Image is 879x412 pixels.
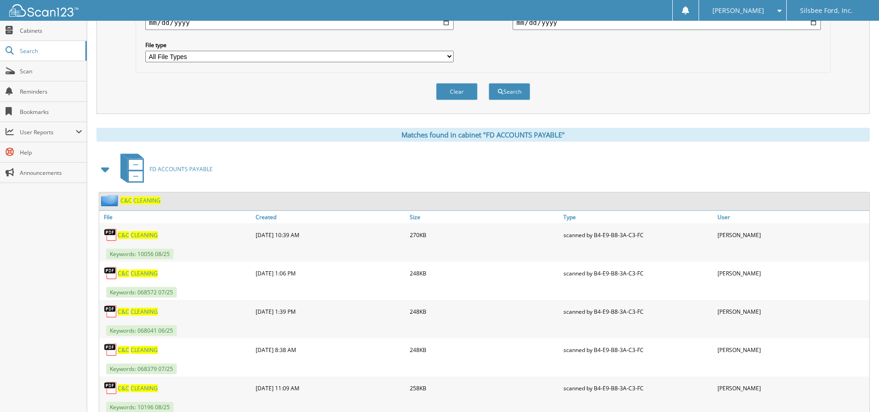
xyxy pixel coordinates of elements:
a: C&C CLEANING [118,384,158,392]
div: scanned by B4-E9-B8-3A-C3-FC [561,379,715,397]
div: 270KB [407,226,562,244]
button: Search [489,83,530,100]
span: Keywords: 068572 07/25 [106,287,177,298]
input: start [145,15,454,30]
div: scanned by B4-E9-B8-3A-C3-FC [561,264,715,282]
label: File type [145,41,454,49]
a: C&C CLEANING [118,231,158,239]
a: Created [253,211,407,223]
img: PDF.png [104,381,118,395]
span: [PERSON_NAME] [712,8,764,13]
div: [PERSON_NAME] [715,226,869,244]
span: C&C [118,308,129,316]
span: Keywords: 10056 08/25 [106,249,173,259]
span: Scan [20,67,82,75]
div: [DATE] 11:09 AM [253,379,407,397]
div: [DATE] 8:38 AM [253,340,407,359]
div: scanned by B4-E9-B8-3A-C3-FC [561,226,715,244]
span: C&C [118,269,129,277]
span: FD ACCOUNTS PAYABLE [149,165,213,173]
div: scanned by B4-E9-B8-3A-C3-FC [561,340,715,359]
div: scanned by B4-E9-B8-3A-C3-FC [561,302,715,321]
a: Size [407,211,562,223]
img: folder2.png [101,195,120,206]
span: CLEANING [133,197,161,204]
span: C&C [118,384,129,392]
span: CLEANING [131,231,158,239]
span: Keywords: 068041 06/25 [106,325,177,336]
span: Announcements [20,169,82,177]
img: PDF.png [104,305,118,318]
span: Search [20,47,81,55]
span: C&C [118,346,129,354]
div: [DATE] 1:06 PM [253,264,407,282]
a: C&C CLEANING [118,269,158,277]
span: Silsbee Ford, Inc. [800,8,853,13]
img: PDF.png [104,228,118,242]
div: 248KB [407,340,562,359]
a: C&C CLEANING [118,308,158,316]
div: [PERSON_NAME] [715,264,869,282]
span: CLEANING [131,308,158,316]
div: 248KB [407,264,562,282]
div: 248KB [407,302,562,321]
span: User Reports [20,128,76,136]
div: [DATE] 1:39 PM [253,302,407,321]
div: 258KB [407,379,562,397]
iframe: Chat Widget [833,368,879,412]
a: File [99,211,253,223]
input: end [513,15,821,30]
span: Bookmarks [20,108,82,116]
div: Matches found in cabinet "FD ACCOUNTS PAYABLE" [96,128,870,142]
span: C&C [118,231,129,239]
a: C&C CLEANING [120,197,161,204]
a: User [715,211,869,223]
span: CLEANING [131,384,158,392]
div: [DATE] 10:39 AM [253,226,407,244]
img: PDF.png [104,343,118,357]
span: CLEANING [131,346,158,354]
img: scan123-logo-white.svg [9,4,78,17]
span: Cabinets [20,27,82,35]
div: [PERSON_NAME] [715,379,869,397]
span: C&C [120,197,132,204]
div: [PERSON_NAME] [715,340,869,359]
span: Reminders [20,88,82,96]
span: CLEANING [131,269,158,277]
img: PDF.png [104,266,118,280]
span: Keywords: 068379 07/25 [106,364,177,374]
button: Clear [436,83,478,100]
div: [PERSON_NAME] [715,302,869,321]
a: C&C CLEANING [118,346,158,354]
a: FD ACCOUNTS PAYABLE [115,151,213,187]
span: Help [20,149,82,156]
a: Type [561,211,715,223]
